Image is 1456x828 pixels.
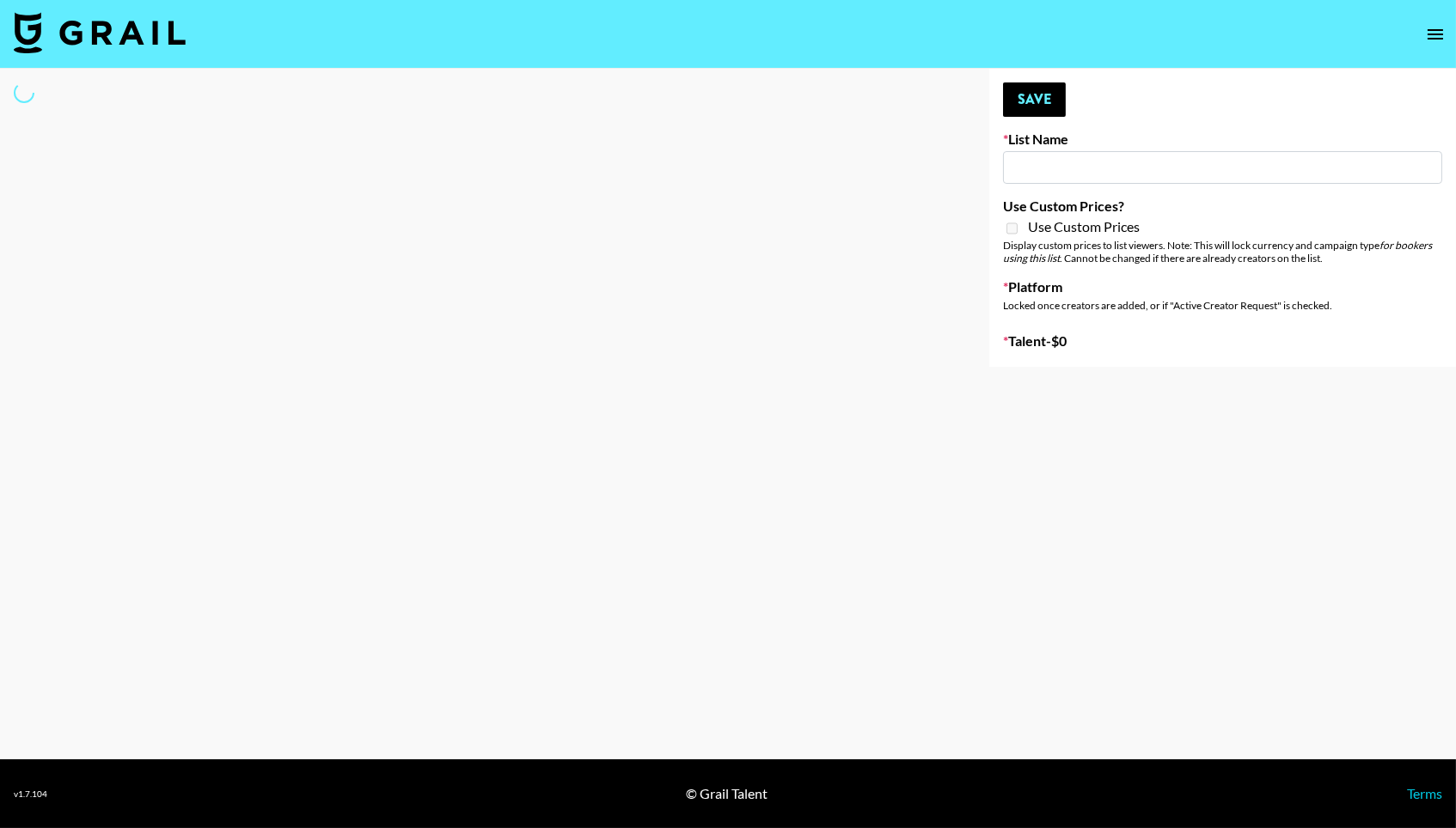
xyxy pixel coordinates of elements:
[1003,198,1442,215] label: Use Custom Prices?
[1003,239,1442,265] div: Display custom prices to list viewers. Note: This will lock currency and campaign type . Cannot b...
[1407,785,1442,801] a: Terms
[1003,332,1442,350] label: Talent - $ 0
[1003,239,1432,265] em: for bookers using this list
[1418,17,1453,52] button: open drawer
[1003,299,1442,312] div: Locked once creators are added, or if "Active Creator Request" is checked.
[1003,278,1442,295] label: Platform
[14,12,186,53] img: Grail Talent
[14,788,47,800] div: v 1.7.104
[1003,131,1442,148] label: List Name
[1028,218,1140,235] span: Use Custom Prices
[1003,82,1066,117] button: Save
[687,785,768,802] div: © Grail Talent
